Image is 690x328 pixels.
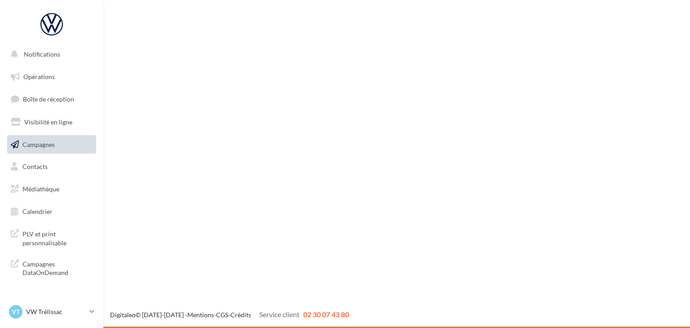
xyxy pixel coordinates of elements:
[26,307,86,316] p: VW Trélissac
[22,208,53,215] span: Calendrier
[5,135,98,154] a: Campagnes
[5,67,98,86] a: Opérations
[5,157,98,176] a: Contacts
[22,140,55,148] span: Campagnes
[5,113,98,132] a: Visibilité en ligne
[24,118,72,126] span: Visibilité en ligne
[5,180,98,199] a: Médiathèque
[259,310,300,319] span: Service client
[230,311,251,319] a: Crédits
[5,45,94,64] button: Notifications
[23,95,74,103] span: Boîte de réception
[5,254,98,281] a: Campagnes DataOnDemand
[110,311,136,319] a: Digitaleo
[22,228,93,247] span: PLV et print personnalisable
[216,311,228,319] a: CGS
[7,303,96,320] a: VT VW Trélissac
[24,50,60,58] span: Notifications
[22,258,93,277] span: Campagnes DataOnDemand
[187,311,214,319] a: Mentions
[22,163,48,170] span: Contacts
[12,307,20,316] span: VT
[5,202,98,221] a: Calendrier
[5,89,98,109] a: Boîte de réception
[303,310,349,319] span: 02 30 07 43 80
[110,311,349,319] span: © [DATE]-[DATE] - - -
[22,185,59,193] span: Médiathèque
[23,73,55,80] span: Opérations
[5,224,98,251] a: PLV et print personnalisable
